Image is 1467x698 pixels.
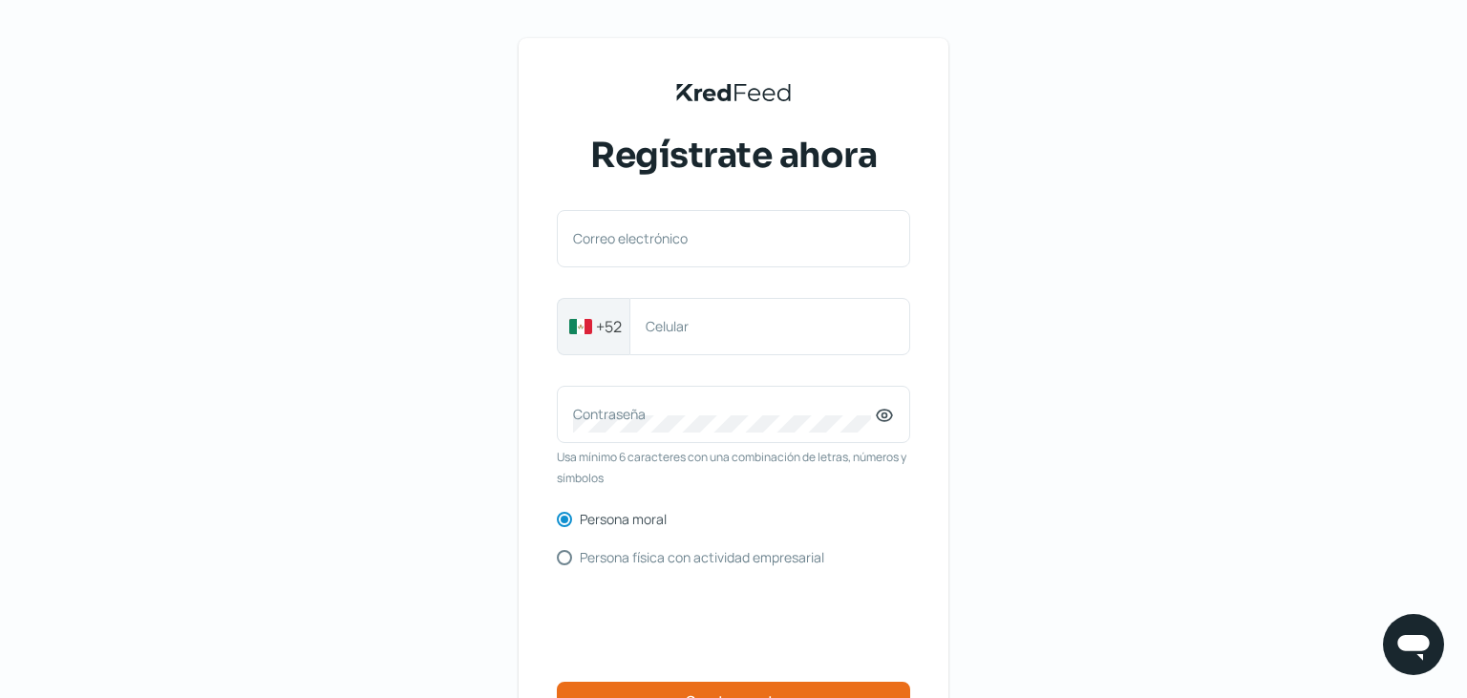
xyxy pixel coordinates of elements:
label: Celular [646,317,875,335]
span: Regístrate ahora [590,132,877,180]
span: Usa mínimo 6 caracteres con una combinación de letras, números y símbolos [557,447,910,488]
span: +52 [596,315,622,338]
label: Persona moral [580,513,667,526]
iframe: reCAPTCHA [588,588,879,663]
label: Correo electrónico [573,229,875,247]
label: Contraseña [573,405,875,423]
label: Persona física con actividad empresarial [580,551,824,564]
img: chatIcon [1394,625,1433,664]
